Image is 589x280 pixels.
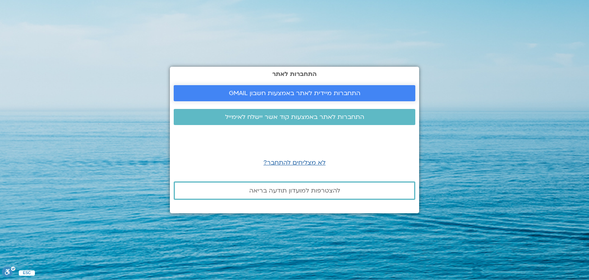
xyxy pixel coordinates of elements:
[174,85,415,101] a: התחברות מיידית לאתר באמצעות חשבון GMAIL
[229,90,360,97] span: התחברות מיידית לאתר באמצעות חשבון GMAIL
[225,114,364,120] span: התחברות לאתר באמצעות קוד אשר יישלח לאימייל
[249,187,340,194] span: להצטרפות למועדון תודעה בריאה
[174,109,415,125] a: התחברות לאתר באמצעות קוד אשר יישלח לאימייל
[174,71,415,77] h2: התחברות לאתר
[263,158,326,167] a: לא מצליחים להתחבר?
[174,181,415,200] a: להצטרפות למועדון תודעה בריאה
